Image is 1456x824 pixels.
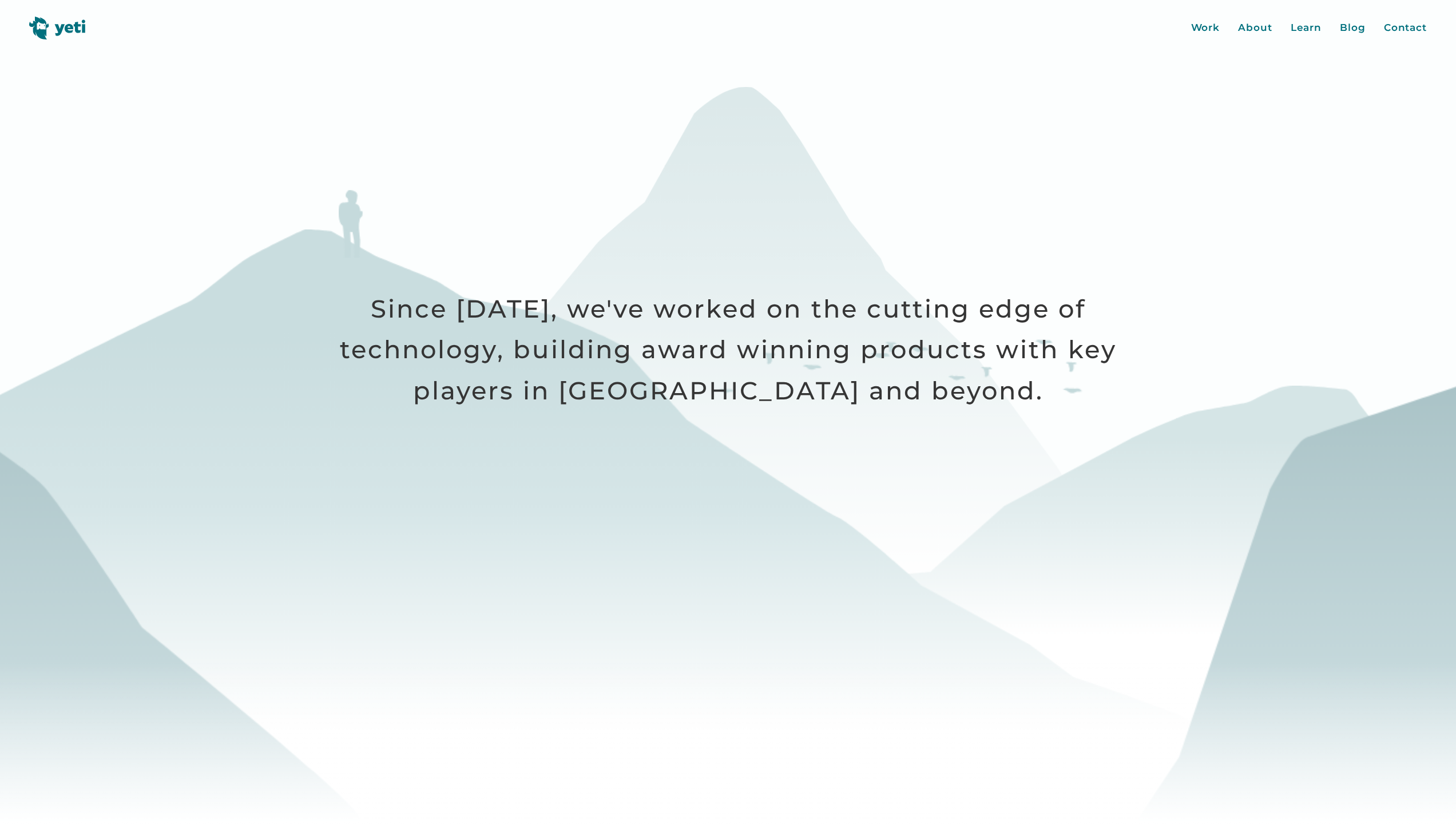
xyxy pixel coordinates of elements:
a: Work [1191,21,1220,35]
a: Contact [1384,21,1427,35]
a: Learn [1291,21,1322,35]
p: Since [DATE], we've worked on the cutting edge of technology, building award winning products wit... [328,288,1129,411]
a: About [1238,21,1272,35]
img: Yeti logo [29,17,86,39]
a: Blog [1340,21,1366,35]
